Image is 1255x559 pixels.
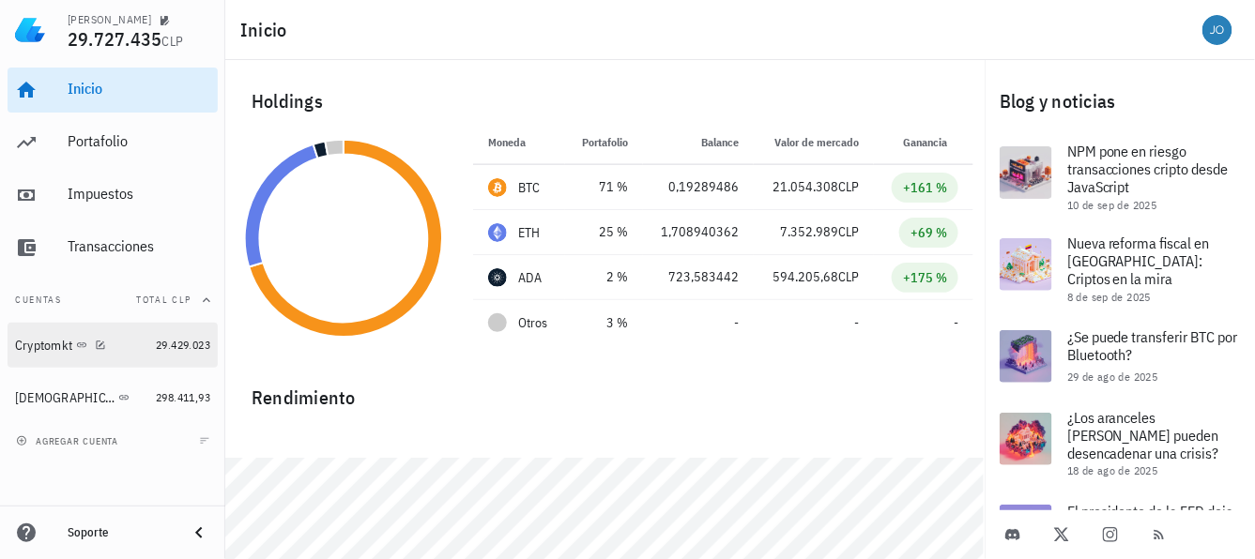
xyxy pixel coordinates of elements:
[15,338,72,354] div: Cryptomkt
[68,237,210,255] div: Transacciones
[954,314,958,331] span: -
[68,12,151,27] div: [PERSON_NAME]
[580,177,628,197] div: 71 %
[8,173,218,218] a: Impuestos
[773,268,838,285] span: 594.205,68
[734,314,739,331] span: -
[68,525,173,540] div: Soporte
[68,80,210,98] div: Inicio
[136,294,191,306] span: Total CLP
[658,267,739,287] div: 723,583442
[1202,15,1232,45] div: avatar
[580,267,628,287] div: 2 %
[985,398,1255,490] a: ¿Los aranceles [PERSON_NAME] pueden desencadenar una crisis? 18 de ago de 2025
[20,435,118,447] span: agregar cuenta
[903,178,947,197] div: +161 %
[1067,198,1157,212] span: 10 de sep de 2025
[11,431,127,450] button: agregar cuenta
[15,390,115,406] div: [DEMOGRAPHIC_DATA]
[488,268,507,287] div: ADA-icon
[8,225,218,270] a: Transacciones
[985,131,1255,223] a: NPM pone en riesgo transacciones cripto desde JavaScript 10 de sep de 2025
[518,268,543,287] div: ADA
[658,222,739,242] div: 1,708940362
[8,278,218,323] button: CuentasTotal CLP
[903,268,947,287] div: +175 %
[8,120,218,165] a: Portafolio
[773,178,838,195] span: 21.054.308
[68,26,162,52] span: 29.727.435
[985,315,1255,398] a: ¿Se puede transferir BTC por Bluetooth? 29 de ago de 2025
[240,15,295,45] h1: Inicio
[580,313,628,333] div: 3 %
[985,71,1255,131] div: Blog y noticias
[754,120,874,165] th: Valor de mercado
[237,71,973,131] div: Holdings
[911,223,947,242] div: +69 %
[473,120,565,165] th: Moneda
[488,178,507,197] div: BTC-icon
[15,15,45,45] img: LedgiFi
[580,222,628,242] div: 25 %
[643,120,754,165] th: Balance
[985,223,1255,315] a: Nueva reforma fiscal en [GEOGRAPHIC_DATA]: Criptos en la mira 8 de sep de 2025
[838,223,859,240] span: CLP
[565,120,643,165] th: Portafolio
[488,223,507,242] div: ETH-icon
[854,314,859,331] span: -
[518,223,541,242] div: ETH
[1067,370,1158,384] span: 29 de ago de 2025
[156,390,210,404] span: 298.411,93
[156,338,210,352] span: 29.429.023
[1067,142,1229,196] span: NPM pone en riesgo transacciones cripto desde JavaScript
[838,268,859,285] span: CLP
[8,375,218,420] a: [DEMOGRAPHIC_DATA] 298.411,93
[8,68,218,113] a: Inicio
[237,368,973,413] div: Rendimiento
[68,185,210,203] div: Impuestos
[1067,408,1219,462] span: ¿Los aranceles [PERSON_NAME] pueden desencadenar una crisis?
[1067,327,1238,364] span: ¿Se puede transferir BTC por Bluetooth?
[518,313,547,333] span: Otros
[1067,234,1210,288] span: Nueva reforma fiscal en [GEOGRAPHIC_DATA]: Criptos en la mira
[658,177,739,197] div: 0,19289486
[162,33,184,50] span: CLP
[780,223,838,240] span: 7.352.989
[8,323,218,368] a: Cryptomkt 29.429.023
[68,132,210,150] div: Portafolio
[518,178,541,197] div: BTC
[838,178,859,195] span: CLP
[903,135,958,149] span: Ganancia
[1067,290,1151,304] span: 8 de sep de 2025
[1067,463,1158,477] span: 18 de ago de 2025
